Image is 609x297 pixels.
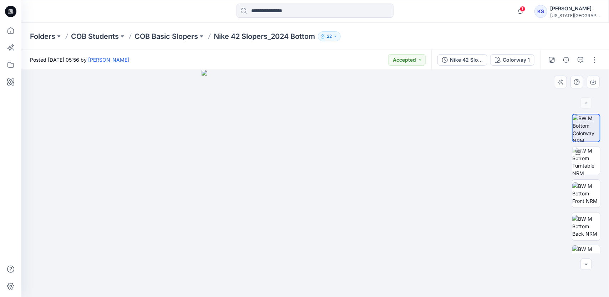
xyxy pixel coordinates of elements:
[490,54,534,66] button: Colorway 1
[503,56,530,64] div: Colorway 1
[71,31,119,41] a: COB Students
[572,147,600,175] img: BW M Bottom Turntable NRM
[572,182,600,205] img: BW M Bottom Front NRM
[318,31,341,41] button: 22
[534,5,547,18] div: KS
[560,54,572,66] button: Details
[30,56,129,63] span: Posted [DATE] 05:56 by
[572,215,600,237] img: BW M Bottom Back NRM
[214,31,315,41] p: Nike 42 Slopers_2024 Bottom
[30,31,55,41] a: Folders
[327,32,332,40] p: 22
[135,31,198,41] a: COB Basic Slopers
[437,54,487,66] button: Nike 42 Slopers_2024 Bottom
[450,56,483,64] div: Nike 42 Slopers_2024 Bottom
[573,114,600,142] img: BW M Bottom Colorway NRM
[202,70,429,297] img: eyJhbGciOiJIUzI1NiIsImtpZCI6IjAiLCJzbHQiOiJzZXMiLCJ0eXAiOiJKV1QifQ.eyJkYXRhIjp7InR5cGUiOiJzdG9yYW...
[550,13,600,18] div: [US_STATE][GEOGRAPHIC_DATA]...
[550,4,600,13] div: [PERSON_NAME]
[88,57,129,63] a: [PERSON_NAME]
[520,6,526,12] span: 1
[572,245,600,273] img: BW M Bottom Front CloseUp NRM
